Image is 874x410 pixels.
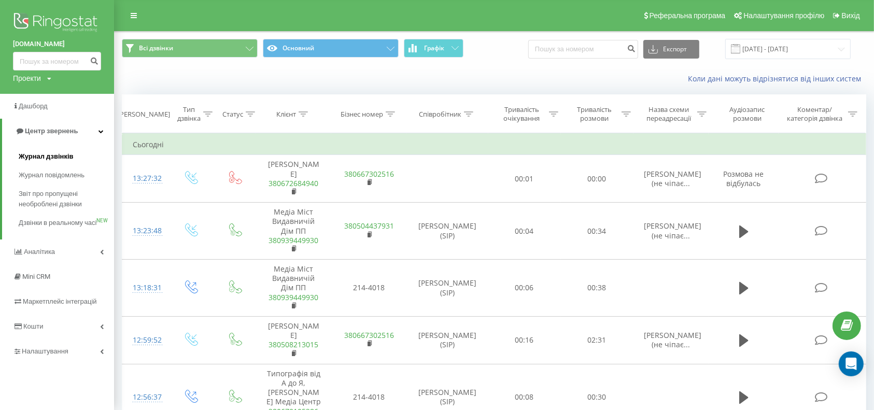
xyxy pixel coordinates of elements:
[561,203,633,260] td: 00:34
[118,110,171,119] div: [PERSON_NAME]
[269,235,318,245] a: 380939449930
[2,119,114,144] a: Центр звернень
[256,155,331,203] td: [PERSON_NAME]
[25,127,78,135] span: Центр звернень
[23,298,97,305] span: Маркетплейс інтеграцій
[19,170,84,180] span: Журнал повідомлень
[13,52,101,70] input: Пошук за номером
[488,317,561,364] td: 00:16
[133,221,158,241] div: 13:23:48
[344,221,394,231] a: 380504437931
[644,330,702,349] span: [PERSON_NAME] (не чіпає...
[407,317,488,364] td: [PERSON_NAME] (SIP)
[222,110,243,119] div: Статус
[256,203,331,260] td: Медіа Міст Видавничій Дім ПП
[256,317,331,364] td: [PERSON_NAME]
[528,40,638,59] input: Пошук за номером
[570,105,619,123] div: Тривалість розмови
[269,178,318,188] a: 380672684940
[407,203,488,260] td: [PERSON_NAME] (SIP)
[19,214,114,232] a: Дзвінки в реальному часіNEW
[276,110,296,119] div: Клієнт
[177,105,201,123] div: Тип дзвінка
[488,155,561,203] td: 00:01
[13,73,41,83] div: Проекти
[269,340,318,349] a: 380508213015
[19,102,48,110] span: Дашборд
[644,221,702,240] span: [PERSON_NAME] (не чіпає...
[743,11,824,20] span: Налаштування профілю
[344,330,394,340] a: 380667302516
[133,168,158,189] div: 13:27:32
[24,248,55,256] span: Аналiтика
[19,166,114,185] a: Журнал повідомлень
[498,105,546,123] div: Тривалість очікування
[133,278,158,298] div: 13:18:31
[650,11,726,20] span: Реферальна програма
[561,317,633,364] td: 02:31
[424,45,444,52] span: Графік
[22,347,68,355] span: Налаштування
[643,105,695,123] div: Назва схеми переадресації
[331,260,407,317] td: 214-4018
[718,105,777,123] div: Аудіозапис розмови
[13,39,101,49] a: [DOMAIN_NAME]
[724,169,764,188] span: Розмова не відбулась
[133,387,158,407] div: 12:56:37
[19,185,114,214] a: Звіт про пропущені необроблені дзвінки
[19,189,109,209] span: Звіт про пропущені необроблені дзвінки
[561,155,633,203] td: 00:00
[344,169,394,179] a: 380667302516
[22,273,50,280] span: Mini CRM
[785,105,845,123] div: Коментар/категорія дзвінка
[263,39,399,58] button: Основний
[122,39,258,58] button: Всі дзвінки
[23,322,43,330] span: Кошти
[133,330,158,350] div: 12:59:52
[122,134,866,155] td: Сьогодні
[139,44,173,52] span: Всі дзвінки
[341,110,383,119] div: Бізнес номер
[19,218,96,228] span: Дзвінки в реальному часі
[256,260,331,317] td: Медіа Міст Видавничій Дім ПП
[269,292,318,302] a: 380939449930
[644,169,702,188] span: [PERSON_NAME] (не чіпає...
[419,110,461,119] div: Співробітник
[407,260,488,317] td: [PERSON_NAME] (SIP)
[13,10,101,36] img: Ringostat logo
[643,40,699,59] button: Експорт
[842,11,860,20] span: Вихід
[19,151,74,162] span: Журнал дзвінків
[688,74,866,83] a: Коли дані можуть відрізнятися вiд інших систем
[404,39,463,58] button: Графік
[488,260,561,317] td: 00:06
[19,147,114,166] a: Журнал дзвінків
[488,203,561,260] td: 00:04
[561,260,633,317] td: 00:38
[839,351,864,376] div: Open Intercom Messenger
